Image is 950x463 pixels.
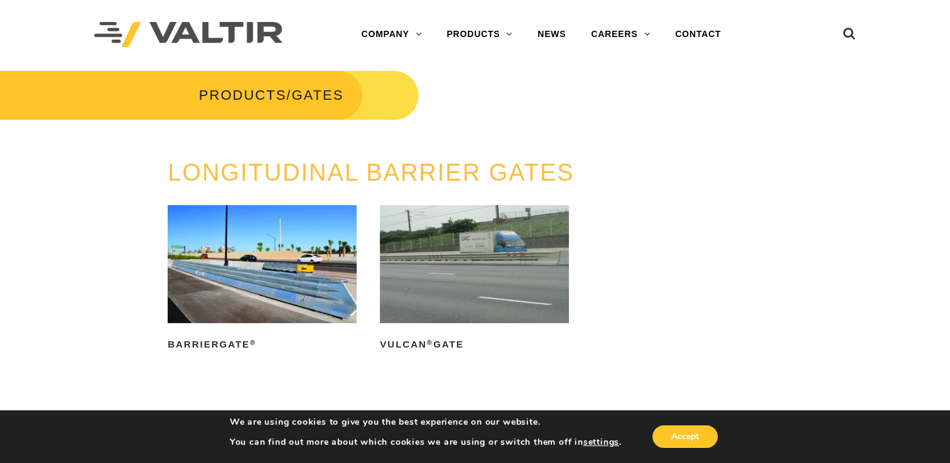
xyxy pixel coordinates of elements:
h2: Vulcan Gate [380,334,569,354]
button: Accept [652,425,718,448]
h2: BarrierGate [168,334,357,354]
p: We are using cookies to give you the best experience on our website. [230,417,622,428]
sup: ® [427,339,433,346]
a: NEWS [525,22,578,47]
a: PRODUCTS [199,87,286,103]
a: CAREERS [578,22,662,47]
a: LONGITUDINAL BARRIER GATES [168,159,574,186]
sup: ® [250,339,256,346]
a: Vulcan®Gate [380,205,569,354]
a: BarrierGate® [168,205,357,354]
span: GATES [291,87,343,103]
img: Valtir [94,22,283,48]
button: settings [583,437,619,448]
a: CONTACT [662,22,733,47]
p: You can find out more about which cookies we are using or switch them off in . [230,437,622,448]
a: COMPANY [348,22,434,47]
a: PRODUCTS [434,22,525,47]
